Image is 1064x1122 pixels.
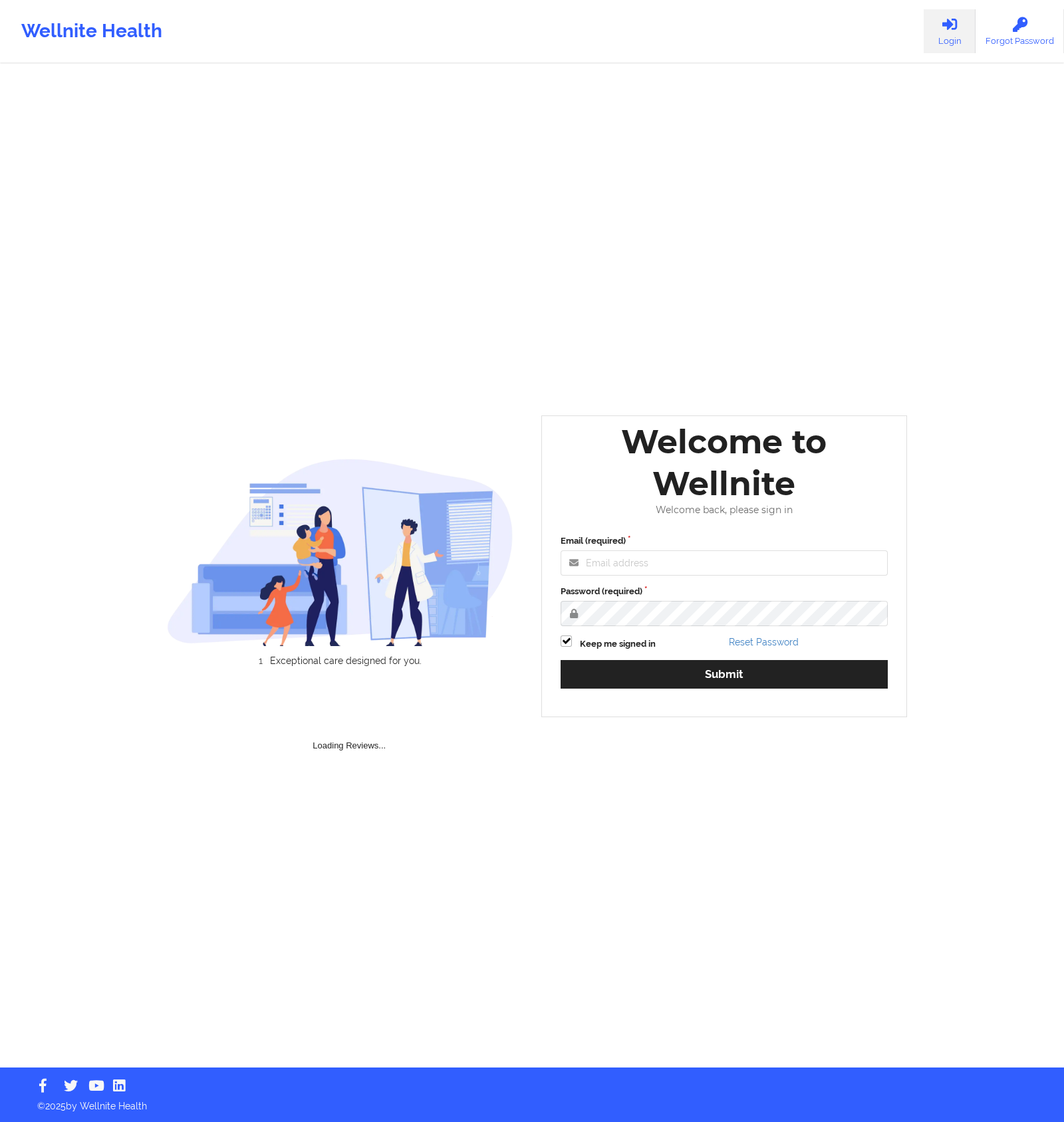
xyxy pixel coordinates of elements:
div: Welcome to Wellnite [551,421,897,505]
a: Login [924,9,976,53]
div: Loading Reviews... [167,689,533,752]
button: Submit [561,660,888,689]
a: Reset Password [729,637,799,647]
a: Forgot Password [976,9,1064,53]
img: wellnite-auth-hero_200.c722682e.png [167,458,514,646]
div: Welcome back, please sign in [551,505,897,516]
p: © 2025 by Wellnite Health [28,1090,1036,1113]
label: Password (required) [561,585,888,598]
li: Exceptional care designed for you. [178,655,513,666]
input: Email address [561,550,888,576]
label: Email (required) [561,534,888,548]
label: Keep me signed in [580,637,656,651]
